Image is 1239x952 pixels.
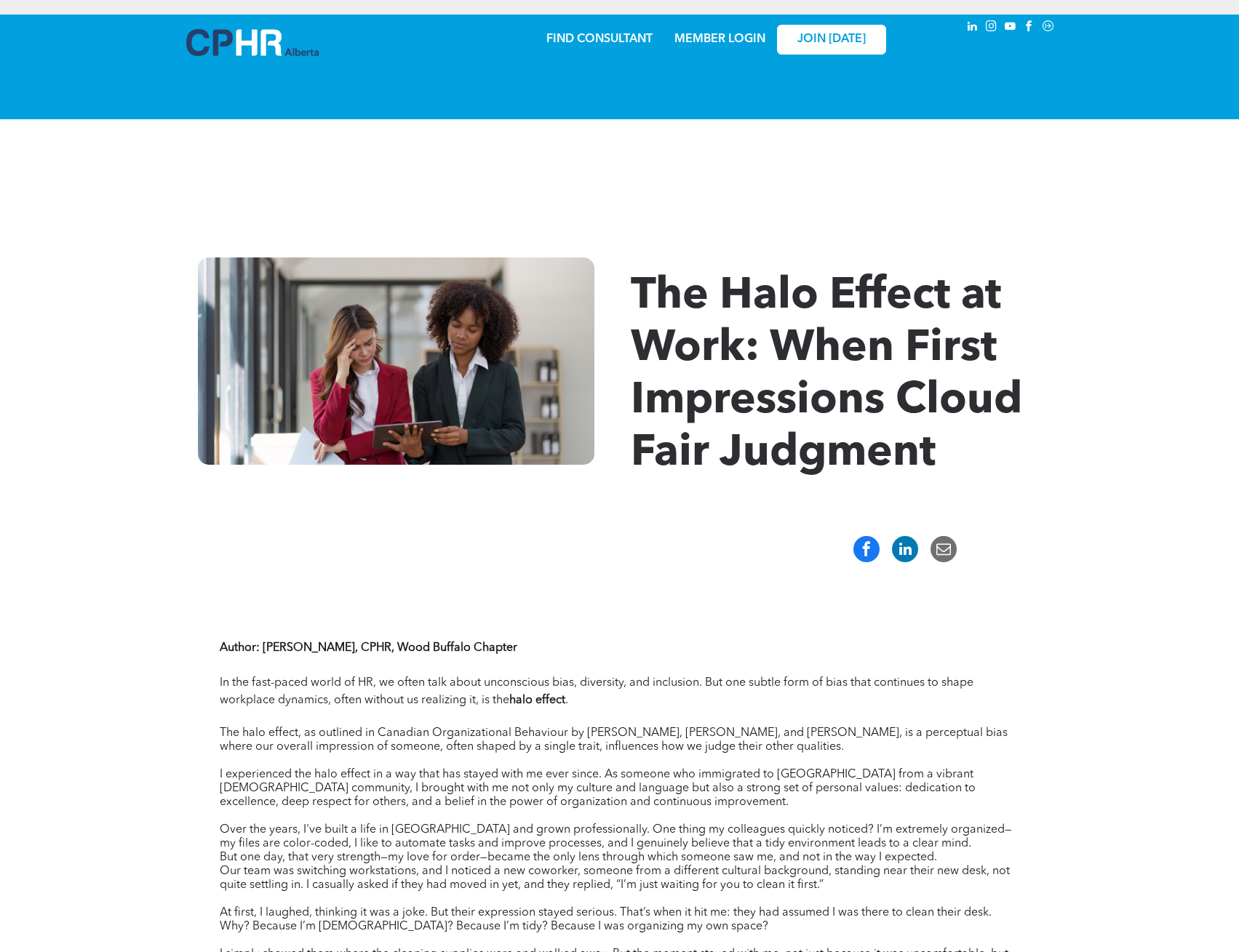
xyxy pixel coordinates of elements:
span: Over the years, I've built a life in [GEOGRAPHIC_DATA] and grown professionally. One thing my col... [220,824,1012,849]
a: facebook [1021,18,1037,38]
a: FIND CONSULTANT [546,33,653,45]
span: I experienced the halo effect in a way that has stayed with me ever since. As someone who immigra... [220,769,976,808]
span: JOIN [DATE] [797,33,866,47]
strong: halo effect [509,695,565,706]
a: JOIN [DATE] [777,25,886,55]
span: But one day, that very strength—my love for order—became the only lens through which someone saw ... [220,852,937,863]
span: At first, I laughed, thinking it was a joke. But their expression stayed serious. That’s when it ... [220,907,992,932]
p: In the fast-paced world of HR, we often talk about unconscious bias, diversity, and inclusion. Bu... [220,674,1020,709]
span: The Halo Effect at Work: When First Impressions Cloud Fair Judgment [631,275,1022,476]
a: instagram [984,18,1000,38]
span: Our team was switching workstations, and I noticed a new coworker, someone from a different cultu... [220,865,1010,891]
span: The halo effect, as outlined in Canadian Organizational Behaviour by [PERSON_NAME], [PERSON_NAME]... [220,727,1008,753]
a: linkedin [965,18,981,38]
img: A blue and white logo for cp alberta [186,29,319,56]
a: MEMBER LOGIN [674,33,765,45]
strong: : [PERSON_NAME], CPHR, Wood Buffalo Chapter [256,642,517,654]
a: Social network [1040,18,1056,38]
a: youtube [1003,18,1019,38]
strong: Author [220,642,256,654]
